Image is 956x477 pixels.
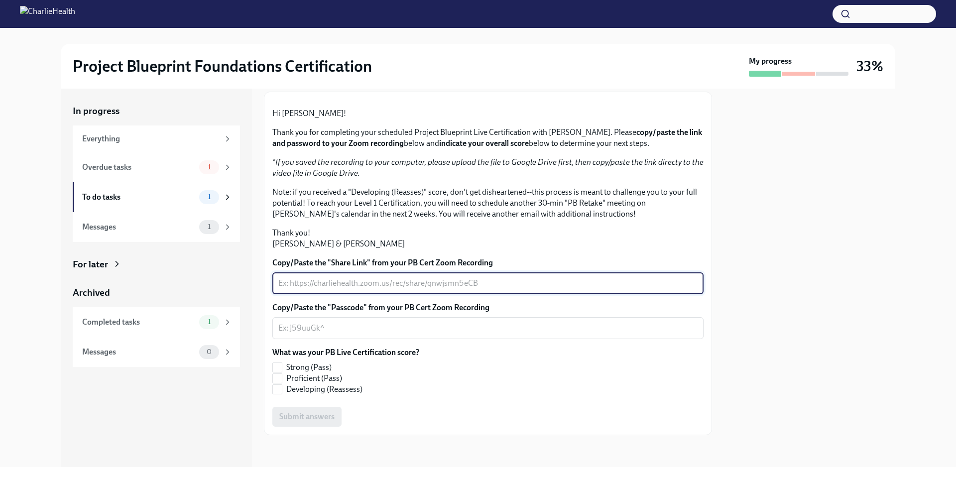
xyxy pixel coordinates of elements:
[73,152,240,182] a: Overdue tasks1
[272,187,704,220] p: Note: if you received a "Developing (Reasses)" score, don't get disheartened--this process is mea...
[73,258,240,271] a: For later
[82,133,219,144] div: Everything
[82,317,195,328] div: Completed tasks
[82,222,195,233] div: Messages
[202,223,217,231] span: 1
[73,286,240,299] a: Archived
[202,163,217,171] span: 1
[272,157,704,178] em: If you saved the recording to your computer, please upload the file to Google Drive first, then c...
[201,348,218,356] span: 0
[82,162,195,173] div: Overdue tasks
[272,257,704,268] label: Copy/Paste the "Share Link" from your PB Cert Zoom Recording
[439,138,529,148] strong: indicate your overall score
[73,182,240,212] a: To do tasks1
[272,302,704,313] label: Copy/Paste the "Passcode" from your PB Cert Zoom Recording
[73,258,108,271] div: For later
[749,56,792,67] strong: My progress
[82,347,195,358] div: Messages
[272,127,704,149] p: Thank you for completing your scheduled Project Blueprint Live Certification with [PERSON_NAME]. ...
[856,57,883,75] h3: 33%
[73,307,240,337] a: Completed tasks1
[286,362,332,373] span: Strong (Pass)
[202,193,217,201] span: 1
[272,347,419,358] label: What was your PB Live Certification score?
[202,318,217,326] span: 1
[20,6,75,22] img: CharlieHealth
[73,337,240,367] a: Messages0
[73,125,240,152] a: Everything
[272,228,704,249] p: Thank you! [PERSON_NAME] & [PERSON_NAME]
[73,56,372,76] h2: Project Blueprint Foundations Certification
[272,108,704,119] p: Hi [PERSON_NAME]!
[286,373,342,384] span: Proficient (Pass)
[73,212,240,242] a: Messages1
[82,192,195,203] div: To do tasks
[73,105,240,118] a: In progress
[286,384,362,395] span: Developing (Reassess)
